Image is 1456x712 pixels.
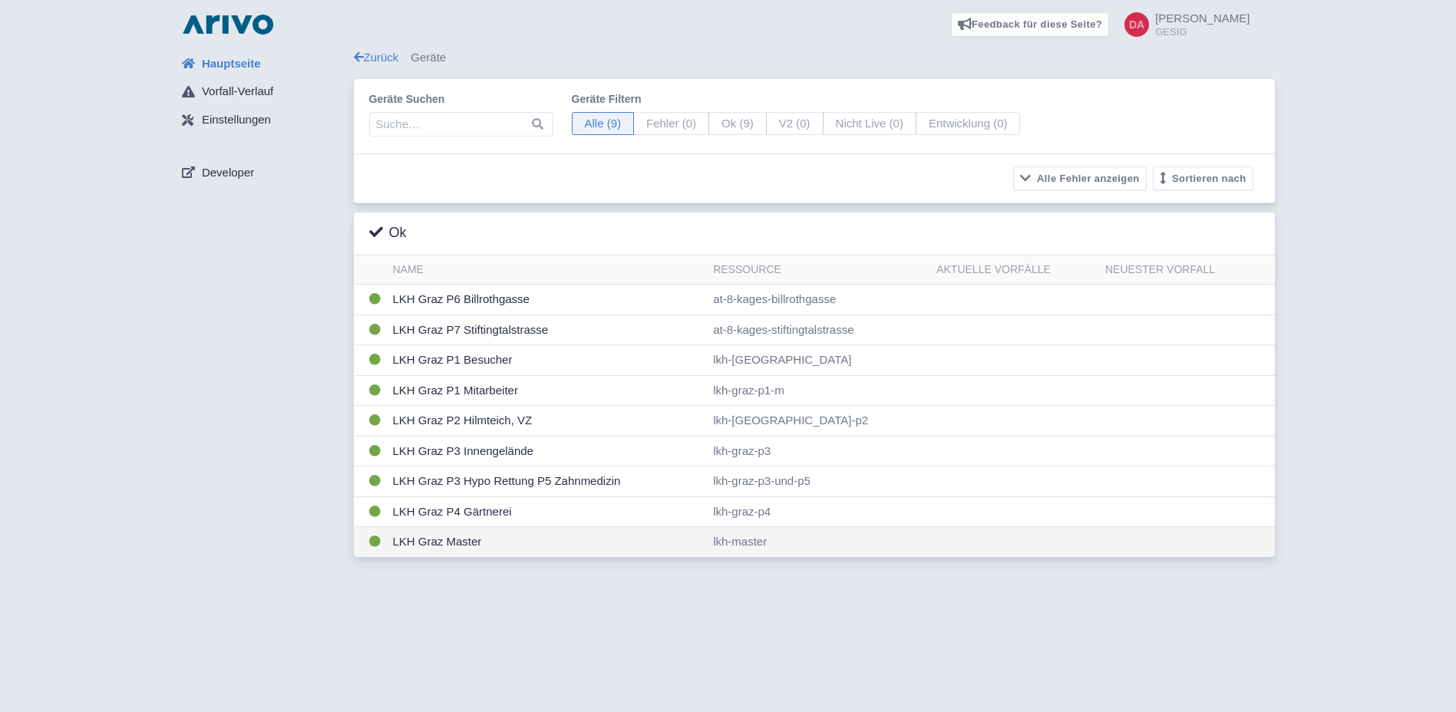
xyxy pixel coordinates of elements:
[387,527,708,557] td: LKH Graz Master
[170,158,354,187] a: Developer
[387,375,708,406] td: LKH Graz P1 Mitarbeiter
[387,466,708,497] td: LKH Graz P3 Hypo Rettung P5 Zahnmedizin
[387,406,708,437] td: LKH Graz P2 Hilmteich, VZ
[766,112,824,136] span: V2 (0)
[1155,12,1250,25] span: [PERSON_NAME]
[179,12,277,37] img: logo
[916,112,1021,136] span: Entwicklung (0)
[369,91,553,107] label: Geräte suchen
[1155,27,1250,37] small: GESIG
[823,112,916,136] span: Nicht Live (0)
[170,106,354,135] a: Einstellungen
[708,112,767,136] span: Ok (9)
[387,345,708,376] td: LKH Graz P1 Besucher
[707,436,930,466] td: lkh-graz-p3
[369,225,407,242] h3: Ok
[707,345,930,376] td: lkh-[GEOGRAPHIC_DATA]
[1153,166,1253,190] button: Sortieren nach
[354,49,1275,67] div: Geräte
[707,285,930,315] td: at-8-kages-billrothgasse
[1115,12,1250,37] a: [PERSON_NAME] GESIG
[707,315,930,345] td: at-8-kages-stiftingtalstrasse
[572,112,635,136] span: Alle (9)
[572,91,1021,107] label: Geräte filtern
[707,496,930,527] td: lkh-graz-p4
[354,51,399,64] a: Zurück
[951,12,1110,37] a: Feedback für diese Seite?
[1099,255,1275,285] th: Neuester Vorfall
[387,315,708,345] td: LKH Graz P7 Stiftingtalstrasse
[202,111,271,129] span: Einstellungen
[1013,166,1147,190] button: Alle Fehler anzeigen
[387,436,708,466] td: LKH Graz P3 Innengelände
[707,527,930,557] td: lkh-master
[202,164,254,182] span: Developer
[170,77,354,107] a: Vorfall-Verlauf
[170,49,354,78] a: Hauptseite
[930,255,1099,285] th: Aktuelle Vorfälle
[369,112,553,137] input: Suche…
[707,255,930,285] th: Ressource
[387,496,708,527] td: LKH Graz P4 Gärtnerei
[387,255,708,285] th: Name
[633,112,709,136] span: Fehler (0)
[387,285,708,315] td: LKH Graz P6 Billrothgasse
[202,55,261,73] span: Hauptseite
[707,375,930,406] td: lkh-graz-p1-m
[707,466,930,497] td: lkh-graz-p3-und-p5
[202,83,273,101] span: Vorfall-Verlauf
[707,406,930,437] td: lkh-[GEOGRAPHIC_DATA]-p2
